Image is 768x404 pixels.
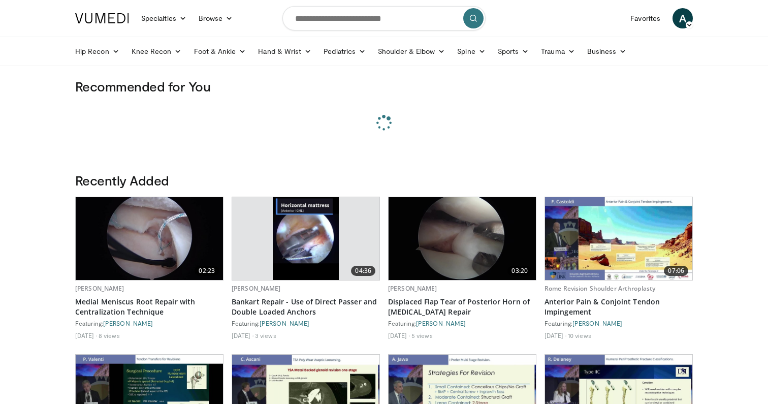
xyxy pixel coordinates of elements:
[273,197,339,280] img: cd449402-123d-47f7-b112-52d159f17939.620x360_q85_upscale.jpg
[545,319,693,327] div: Featuring:
[232,319,380,327] div: Featuring:
[388,297,536,317] a: Displaced Flap Tear of Posterior Horn of [MEDICAL_DATA] Repair
[581,41,633,61] a: Business
[507,266,532,276] span: 03:20
[75,172,693,189] h3: Recently Added
[76,197,223,280] img: 926032fc-011e-4e04-90f2-afa899d7eae5.620x360_q85_upscale.jpg
[135,8,193,28] a: Specialties
[572,320,622,327] a: [PERSON_NAME]
[69,41,125,61] a: Hip Recon
[75,297,223,317] a: Medial Meniscus Root Repair with Centralization Technique
[75,13,129,23] img: VuMedi Logo
[75,284,124,293] a: [PERSON_NAME]
[99,331,120,339] li: 8 views
[188,41,252,61] a: Foot & Ankle
[451,41,491,61] a: Spine
[125,41,188,61] a: Knee Recon
[252,41,317,61] a: Hand & Wrist
[372,41,451,61] a: Shoulder & Elbow
[535,41,581,61] a: Trauma
[255,331,276,339] li: 3 views
[624,8,666,28] a: Favorites
[411,331,433,339] li: 5 views
[193,8,239,28] a: Browse
[260,320,309,327] a: [PERSON_NAME]
[389,197,536,280] a: 03:20
[545,284,655,293] a: Rome Revision Shoulder Arthroplasty
[389,197,536,280] img: 2649116b-05f8-405c-a48f-a284a947b030.620x360_q85_upscale.jpg
[103,320,153,327] a: [PERSON_NAME]
[75,331,97,339] li: [DATE]
[664,266,688,276] span: 07:06
[232,297,380,317] a: Bankart Repair - Use of Direct Passer and Double Loaded Anchors
[673,8,693,28] a: A
[75,319,223,327] div: Featuring:
[545,297,693,317] a: Anterior Pain & Conjoint Tendon Impingement
[545,331,566,339] li: [DATE]
[388,284,437,293] a: [PERSON_NAME]
[195,266,219,276] span: 02:23
[76,197,223,280] a: 02:23
[388,331,410,339] li: [DATE]
[75,78,693,95] h3: Recommended for You
[282,6,486,30] input: Search topics, interventions
[232,284,281,293] a: [PERSON_NAME]
[545,197,692,280] a: 07:06
[351,266,375,276] span: 04:36
[492,41,535,61] a: Sports
[232,331,253,339] li: [DATE]
[545,197,692,280] img: 8037028b-5014-4d38-9a8c-71d966c81743.620x360_q85_upscale.jpg
[232,197,379,280] a: 04:36
[568,331,591,339] li: 10 views
[317,41,372,61] a: Pediatrics
[416,320,466,327] a: [PERSON_NAME]
[388,319,536,327] div: Featuring:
